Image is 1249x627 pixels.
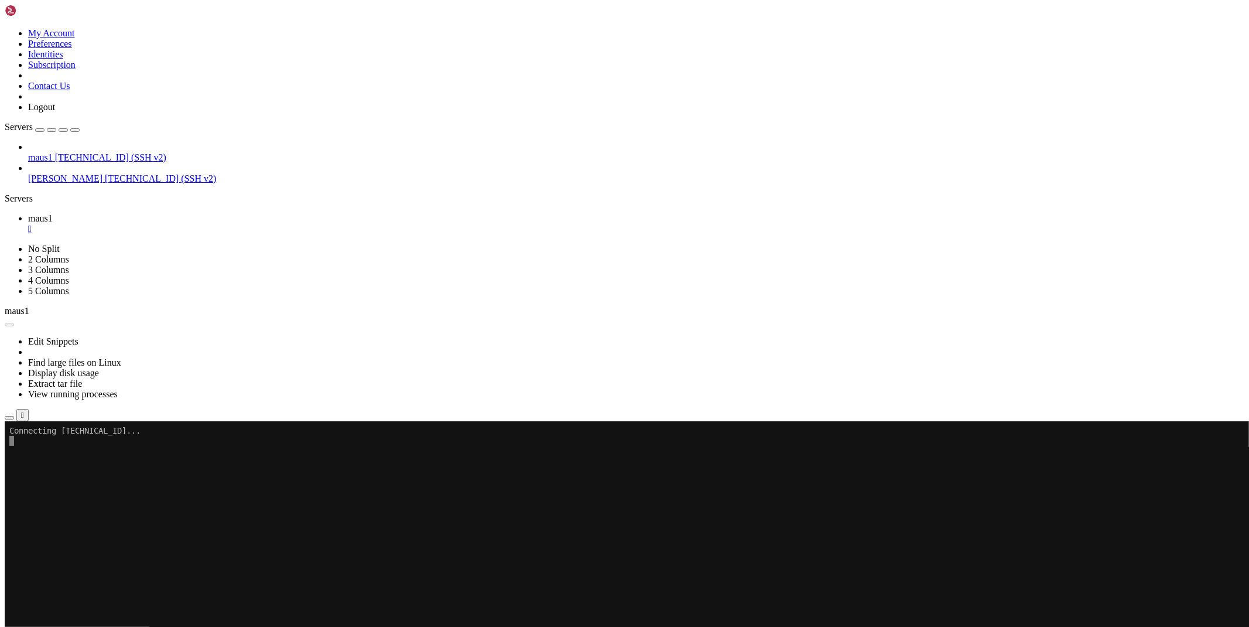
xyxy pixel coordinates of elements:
[105,173,216,183] span: [TECHNICAL_ID] (SSH v2)
[5,122,80,132] a: Servers
[5,306,29,316] span: maus1
[28,336,78,346] a: Edit Snippets
[28,102,55,112] a: Logout
[28,142,1244,163] li: maus1 [TECHNICAL_ID] (SSH v2)
[28,213,1244,234] a: maus1
[28,254,69,264] a: 2 Columns
[5,5,1096,15] x-row: Connecting [TECHNICAL_ID]...
[28,389,118,399] a: View running processes
[28,49,63,59] a: Identities
[5,15,9,25] div: (0, 1)
[28,265,69,275] a: 3 Columns
[28,173,102,183] span: [PERSON_NAME]
[28,152,53,162] span: maus1
[28,81,70,91] a: Contact Us
[5,193,1244,204] div: Servers
[28,152,1244,163] a: maus1 [TECHNICAL_ID] (SSH v2)
[28,39,72,49] a: Preferences
[28,163,1244,184] li: [PERSON_NAME] [TECHNICAL_ID] (SSH v2)
[28,286,69,296] a: 5 Columns
[28,368,99,378] a: Display disk usage
[28,213,53,223] span: maus1
[28,28,75,38] a: My Account
[16,409,29,421] button: 
[28,173,1244,184] a: [PERSON_NAME] [TECHNICAL_ID] (SSH v2)
[28,60,76,70] a: Subscription
[28,357,121,367] a: Find large files on Linux
[55,152,166,162] span: [TECHNICAL_ID] (SSH v2)
[28,244,60,254] a: No Split
[5,5,72,16] img: Shellngn
[28,379,82,389] a: Extract tar file
[21,411,24,420] div: 
[28,275,69,285] a: 4 Columns
[5,122,33,132] span: Servers
[28,224,1244,234] a: 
